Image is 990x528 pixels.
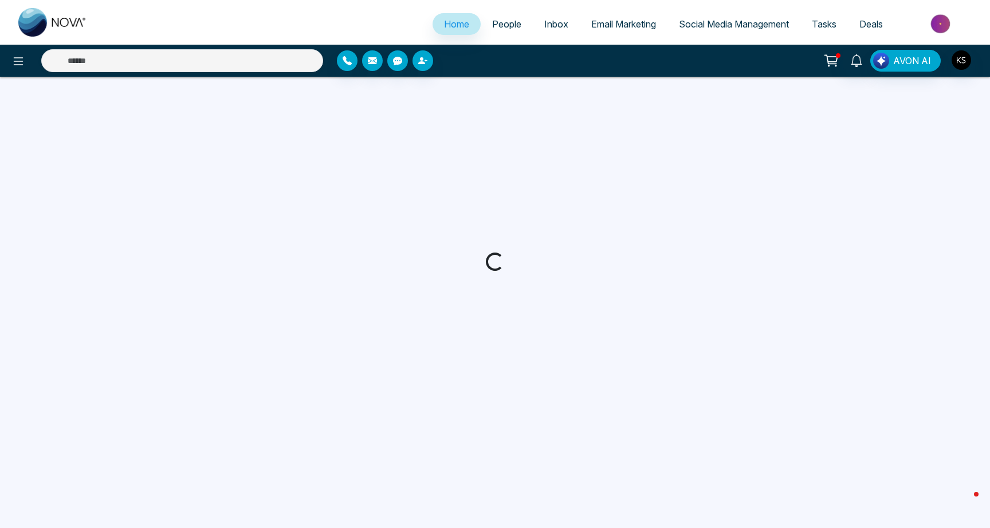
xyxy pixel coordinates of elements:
[544,18,568,30] span: Inbox
[951,489,979,517] iframe: Intercom live chat
[492,18,521,30] span: People
[800,13,848,35] a: Tasks
[444,18,469,30] span: Home
[873,53,889,69] img: Lead Flow
[870,50,941,72] button: AVON AI
[952,50,971,70] img: User Avatar
[481,13,533,35] a: People
[18,8,87,37] img: Nova CRM Logo
[859,18,883,30] span: Deals
[580,13,667,35] a: Email Marketing
[900,11,983,37] img: Market-place.gif
[433,13,481,35] a: Home
[679,18,789,30] span: Social Media Management
[848,13,894,35] a: Deals
[812,18,836,30] span: Tasks
[533,13,580,35] a: Inbox
[667,13,800,35] a: Social Media Management
[591,18,656,30] span: Email Marketing
[893,54,931,68] span: AVON AI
